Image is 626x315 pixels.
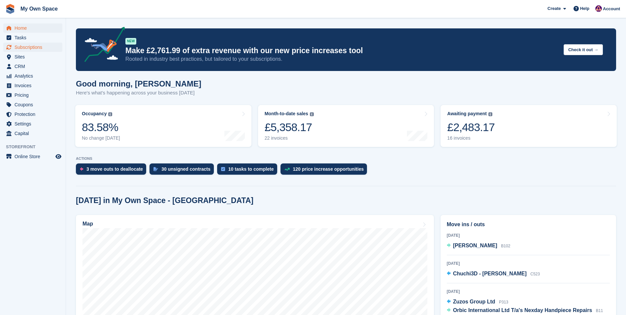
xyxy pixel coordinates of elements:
a: menu [3,71,62,81]
a: Awaiting payment £2,483.17 16 invoices [441,105,617,147]
img: move_outs_to_deallocate_icon-f764333ba52eb49d3ac5e1228854f67142a1ed5810a6f6cc68b1a99e826820c5.svg [80,167,83,171]
span: Settings [15,119,54,128]
h2: Map [82,221,93,227]
a: menu [3,100,62,109]
a: 3 move outs to deallocate [76,163,149,178]
span: B102 [501,244,510,248]
div: 83.58% [82,121,120,134]
a: 30 unsigned contracts [149,163,217,178]
span: [PERSON_NAME] [453,243,497,248]
div: Awaiting payment [447,111,487,117]
span: Orbic International Ltd T/a's Nexday Handpiece Repairs [453,307,592,313]
div: £2,483.17 [447,121,495,134]
span: C523 [530,272,540,276]
button: Check it out → [564,44,603,55]
span: Invoices [15,81,54,90]
img: stora-icon-8386f47178a22dfd0bd8f6a31ec36ba5ce8667c1dd55bd0f319d3a0aa187defe.svg [5,4,15,14]
a: menu [3,62,62,71]
h2: [DATE] in My Own Space - [GEOGRAPHIC_DATA] [76,196,253,205]
div: NEW [125,38,136,45]
span: Coupons [15,100,54,109]
div: [DATE] [447,232,610,238]
span: Capital [15,129,54,138]
h2: Move ins / outs [447,221,610,228]
span: Sites [15,52,54,61]
a: Chuchi3D - [PERSON_NAME] C523 [447,270,540,278]
div: 3 move outs to deallocate [86,166,143,172]
a: Month-to-date sales £5,358.17 22 invoices [258,105,434,147]
a: 10 tasks to complete [217,163,280,178]
a: menu [3,152,62,161]
span: Help [580,5,589,12]
a: 120 price increase opportunities [280,163,371,178]
span: Create [547,5,561,12]
a: menu [3,110,62,119]
div: 120 price increase opportunities [293,166,364,172]
span: Analytics [15,71,54,81]
p: Here's what's happening across your business [DATE] [76,89,201,97]
a: menu [3,90,62,100]
div: Month-to-date sales [265,111,308,117]
div: No change [DATE] [82,135,120,141]
a: menu [3,129,62,138]
p: Rooted in industry best practices, but tailored to your subscriptions. [125,55,558,63]
span: Online Store [15,152,54,161]
a: My Own Space [18,3,60,14]
span: Pricing [15,90,54,100]
span: Subscriptions [15,43,54,52]
a: Zuzos Group Ltd P313 [447,298,508,306]
span: B11 [596,308,603,313]
img: icon-info-grey-7440780725fd019a000dd9b08b2336e03edf1995a4989e88bcd33f0948082b44.svg [108,112,112,116]
img: Sergio Tartaglia [595,5,602,12]
img: contract_signature_icon-13c848040528278c33f63329250d36e43548de30e8caae1d1a13099fd9432cc5.svg [153,167,158,171]
a: menu [3,33,62,42]
div: Occupancy [82,111,107,117]
img: icon-info-grey-7440780725fd019a000dd9b08b2336e03edf1995a4989e88bcd33f0948082b44.svg [310,112,314,116]
span: Account [603,6,620,12]
span: Tasks [15,33,54,42]
a: menu [3,23,62,33]
div: 10 tasks to complete [228,166,274,172]
div: 22 invoices [265,135,314,141]
a: menu [3,81,62,90]
span: Protection [15,110,54,119]
span: Home [15,23,54,33]
h1: Good morning, [PERSON_NAME] [76,79,201,88]
p: ACTIONS [76,157,616,161]
a: menu [3,43,62,52]
p: Make £2,761.99 of extra revenue with our new price increases tool [125,46,558,55]
div: £5,358.17 [265,121,314,134]
img: price_increase_opportunities-93ffe204e8149a01c8c9dc8f82e8f89637d9d84a8eef4429ea346261dce0b2c0.svg [284,168,290,171]
div: [DATE] [447,289,610,295]
a: Orbic International Ltd T/a's Nexday Handpiece Repairs B11 [447,306,603,315]
a: Occupancy 83.58% No change [DATE] [75,105,251,147]
img: price-adjustments-announcement-icon-8257ccfd72463d97f412b2fc003d46551f7dbcb40ab6d574587a9cd5c0d94... [79,27,125,64]
a: menu [3,52,62,61]
img: icon-info-grey-7440780725fd019a000dd9b08b2336e03edf1995a4989e88bcd33f0948082b44.svg [488,112,492,116]
span: Zuzos Group Ltd [453,299,495,304]
img: task-75834270c22a3079a89374b754ae025e5fb1db73e45f91037f5363f120a921f8.svg [221,167,225,171]
span: Chuchi3D - [PERSON_NAME] [453,271,527,276]
span: P313 [499,300,508,304]
div: [DATE] [447,261,610,266]
a: [PERSON_NAME] B102 [447,242,511,250]
div: 16 invoices [447,135,495,141]
a: menu [3,119,62,128]
div: 30 unsigned contracts [161,166,211,172]
span: CRM [15,62,54,71]
span: Storefront [6,144,66,150]
a: Preview store [54,153,62,160]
